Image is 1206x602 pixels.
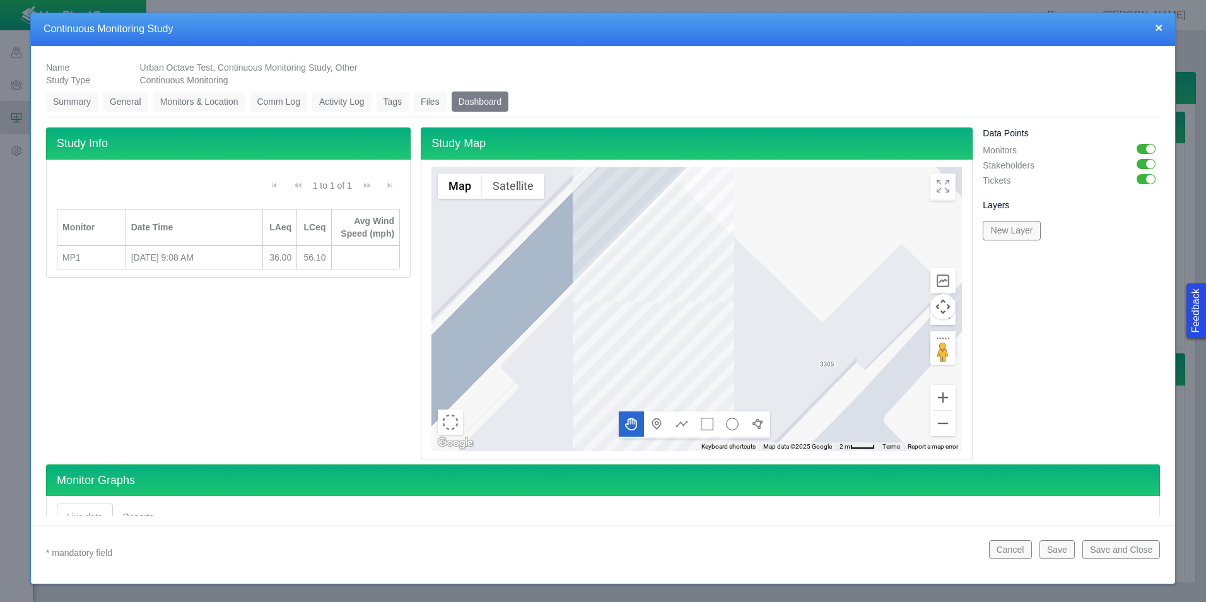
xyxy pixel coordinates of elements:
button: Zoom out [930,411,956,436]
div: [DATE] 9:08 AM [131,251,257,264]
button: Elevation [930,268,956,293]
a: Open this area in Google Maps (opens a new window) [435,435,476,451]
h5: Layers [983,199,1160,211]
td: 8/12/2025, 9:08 AM [126,246,263,269]
th: LCeq [297,209,331,246]
button: Zoom in [930,385,956,410]
span: Monitors [983,145,1017,155]
a: Report a map error [908,443,958,450]
span: 2 m [840,443,850,450]
a: Tags [377,91,409,112]
div: Pagination [264,174,400,203]
div: Avg Wind Speed (mph) [337,215,395,240]
span: Urban Octave Test, Continuous Monitoring Study, Other [140,62,358,73]
button: Draw a circle [720,411,745,437]
div: MP1 [62,251,120,264]
h4: Continuous Monitoring Study [44,23,1162,36]
div: Date Time [131,221,257,233]
p: * mandatory field [46,545,979,561]
div: 36.00 [268,251,291,264]
button: New Layer [983,221,1040,240]
img: Google [435,435,476,451]
button: Select area [438,410,463,435]
a: Dashboard [452,91,509,112]
button: Save and Close [1082,540,1160,559]
span: Name [46,62,69,73]
span: Tickets [983,175,1010,186]
button: Toggle Fullscreen in browser window [930,174,956,199]
a: Live data [57,504,113,530]
th: Monitor [57,209,126,246]
th: Date Time [126,209,263,246]
td: 56.10 [297,246,331,269]
button: Draw a multipoint line [669,411,694,437]
h4: Study Info [46,127,411,160]
h4: Monitor Graphs [46,464,1160,497]
td: 36.00 [263,246,297,269]
h4: Study Map [421,127,973,160]
a: Files [414,91,447,112]
span: Map data ©2025 Google [763,443,832,450]
a: Activity Log [312,91,372,112]
div: 56.10 [302,251,325,264]
button: Draw a rectangle [694,411,720,437]
span: Stakeholders [983,160,1034,170]
button: Add a marker [644,411,669,437]
div: LCeq [302,221,325,233]
td: MP1 [57,246,126,269]
a: Comm Log [250,91,307,112]
button: Save [1039,540,1075,559]
button: Keyboard shortcuts [701,442,756,451]
button: Map camera controls [930,294,956,319]
button: Show satellite imagery [482,174,544,199]
button: Cancel [989,540,1032,559]
div: Monitor [62,221,120,233]
th: LAeq [263,209,297,246]
a: Summary [46,91,98,112]
span: Study Type [46,75,90,85]
button: Draw a polygon [745,411,770,437]
div: 1 to 1 of 1 [308,179,357,197]
div: LAeq [268,221,291,233]
button: close [1155,21,1162,34]
th: Avg Wind Speed (mph) [332,209,401,246]
span: Continuous Monitoring [140,75,228,85]
a: Reports [113,504,164,530]
button: Measure [930,300,956,325]
button: Measure [930,331,956,357]
button: Map Scale: 2 m per 35 pixels [836,442,879,451]
h5: Data Points [983,127,1160,139]
button: Drag Pegman onto the map to open Street View [930,339,956,365]
a: General [103,91,148,112]
a: Terms [882,443,900,450]
button: Move the map [619,411,644,437]
button: Show street map [438,174,482,199]
a: Monitors & Location [153,91,245,112]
